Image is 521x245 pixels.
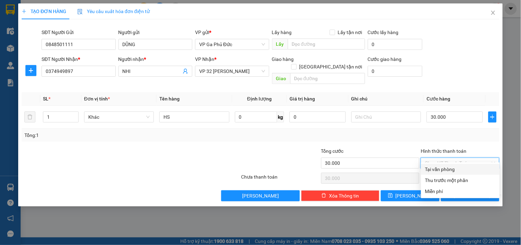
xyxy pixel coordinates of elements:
[24,131,202,139] div: Tổng: 1
[242,192,279,200] span: [PERSON_NAME]
[272,73,290,84] span: Giao
[26,68,36,73] span: plus
[421,148,466,154] label: Hình thức thanh toán
[290,111,346,122] input: 0
[71,117,78,122] span: Decrease Value
[159,96,180,102] span: Tên hàng
[351,111,421,122] input: Ghi Chú
[84,96,110,102] span: Đơn vị tính
[388,193,393,199] span: save
[484,3,503,23] button: Close
[335,29,365,36] span: Lấy tận nơi
[349,92,424,106] th: Ghi chú
[73,113,77,117] span: up
[368,39,423,50] input: Cước lấy hàng
[199,39,265,50] span: VP Ga Phủ Đức
[301,190,380,201] button: deleteXóa Thông tin
[368,66,423,77] input: Cước giao hàng
[22,9,26,14] span: plus
[272,30,292,35] span: Lấy hàng
[240,173,320,185] div: Chưa thanh toán
[159,111,229,122] input: VD: Bàn, Ghế
[247,96,272,102] span: Định lượng
[425,166,496,173] div: Tại văn phòng
[22,9,66,14] span: TẠO ĐƠN HÀNG
[489,114,496,120] span: plus
[42,29,115,36] div: SĐT Người Gửi
[272,39,288,50] span: Lấy
[381,190,439,201] button: save[PERSON_NAME]
[118,29,192,36] div: Người gửi
[118,55,192,63] div: Người nhận
[427,96,450,102] span: Cước hàng
[183,68,188,74] span: user-add
[425,177,496,184] div: Thu trước một phần
[25,65,36,76] button: plus
[368,56,402,62] label: Cước giao hàng
[195,29,269,36] div: VP gửi
[488,111,497,122] button: plus
[321,148,344,154] span: Tổng cước
[290,73,365,84] input: Dọc đường
[199,66,265,76] span: VP 32 Mạc Thái Tổ
[77,9,83,14] img: icon
[321,193,326,199] span: delete
[43,96,48,102] span: SL
[396,192,432,200] span: [PERSON_NAME]
[490,10,496,15] span: close
[71,112,78,117] span: Increase Value
[77,9,150,14] span: Yêu cầu xuất hóa đơn điện tử
[221,190,299,201] button: [PERSON_NAME]
[368,30,399,35] label: Cước lấy hàng
[425,188,496,195] div: Miễn phí
[297,63,365,71] span: [GEOGRAPHIC_DATA] tận nơi
[272,56,294,62] span: Giao hàng
[195,56,214,62] span: VP Nhận
[329,192,359,200] span: Xóa Thông tin
[42,55,115,63] div: SĐT Người Nhận
[277,111,284,122] span: kg
[24,111,35,122] button: delete
[290,96,315,102] span: Giá trị hàng
[288,39,365,50] input: Dọc đường
[73,118,77,122] span: down
[88,112,150,122] span: Khác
